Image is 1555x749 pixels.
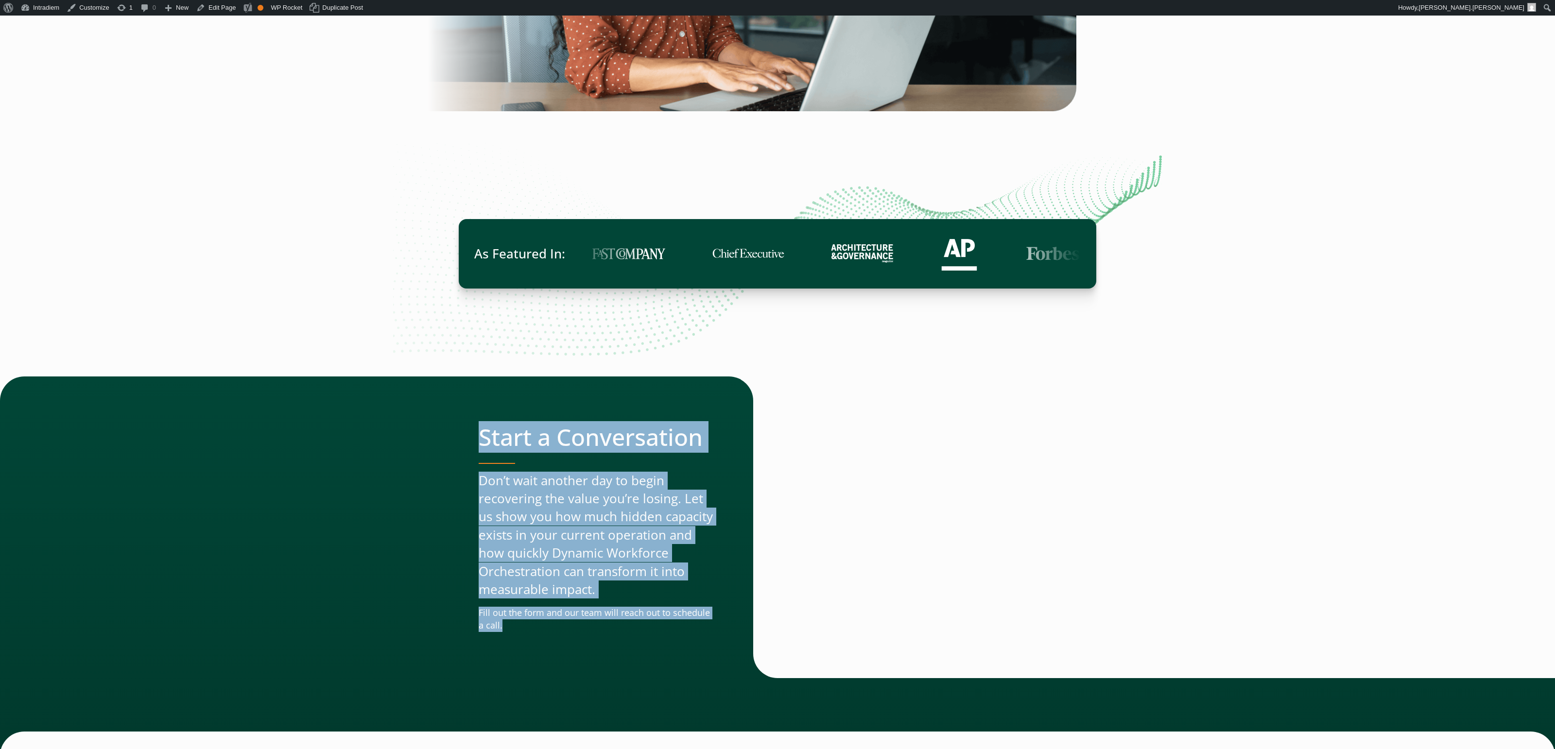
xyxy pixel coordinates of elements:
[1419,4,1524,11] span: [PERSON_NAME].[PERSON_NAME]
[479,423,714,451] h2: Start a Conversation
[936,237,975,271] img: Contact Center Automation AP Logo
[797,413,1076,639] iframe: Contact Form
[708,248,781,259] img: Contact Center Automation Chief Executive Logo
[588,248,661,259] img: Contact Center Automation Fast Company Logo
[479,607,714,632] p: Fill out the form and our team will reach out to schedule a call.
[1021,246,1076,262] img: Contact Center Automation Forbes Logo
[474,245,565,263] span: As Featured In:
[828,244,889,263] img: Contact Center Automation Architecture Governance Logo
[479,472,714,599] p: Don’t wait another day to begin recovering the value you’re losing. Let us show you how much hidd...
